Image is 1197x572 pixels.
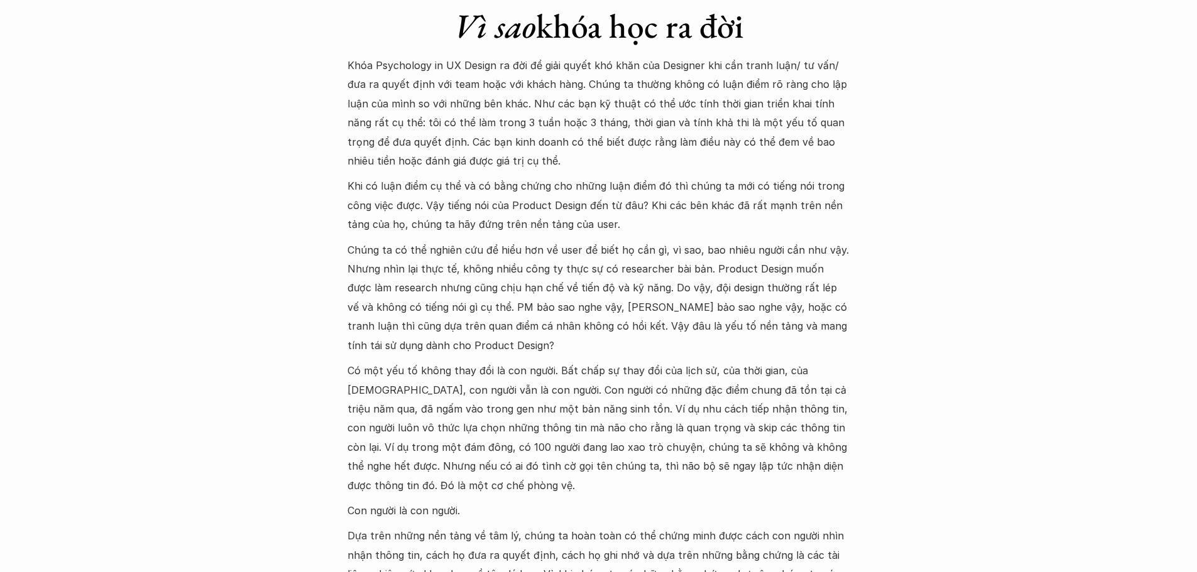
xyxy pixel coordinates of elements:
[347,240,850,355] p: Chúng ta có thể nghiên cứu để hiểu hơn về user để biết họ cần gì, vì sao, bao nhiêu người cần như...
[347,176,850,234] p: Khi có luận điểm cụ thể và có bằng chứng cho những luận điểm đó thì chúng ta mới có tiếng nói tro...
[454,4,536,48] em: Vì sao
[347,501,850,520] p: Con người là con người.
[347,56,850,170] p: Khóa Psychology in UX Design ra đời để giải quyết khó khăn của Designer khi cần tranh luận/ tư vấ...
[347,6,850,46] h1: khóa học ra đời
[347,361,850,495] p: Có một yếu tố không thay đổi là con người. Bất chấp sự thay đổi của lịch sử, của thời gian, của [...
